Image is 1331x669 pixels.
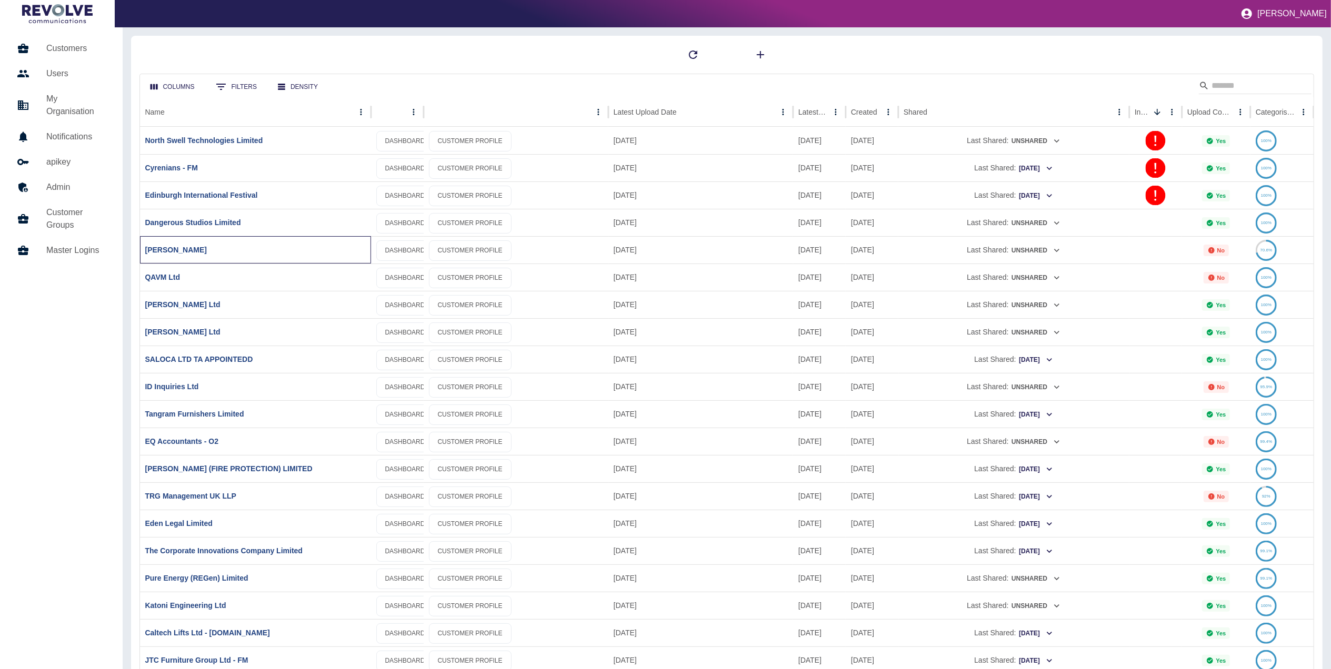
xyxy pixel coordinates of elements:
[1187,108,1232,116] div: Upload Complete
[145,164,198,172] a: Cyrenians - FM
[904,155,1124,181] div: Last Shared:
[1204,491,1229,502] div: Not all required reports for this customer were uploaded for the latest usage month.
[1216,138,1226,144] p: Yes
[793,455,846,482] div: 01 Aug 2025
[8,175,114,200] a: Admin
[608,537,793,564] div: 11 Aug 2025
[904,108,927,116] div: Shared
[8,149,114,175] a: apikey
[145,546,303,555] a: The Corporate Innovations Company Limited
[846,346,898,373] div: 18 Apr 2025
[1216,329,1226,336] p: Yes
[793,592,846,619] div: 01 Aug 2025
[145,355,253,363] a: SALOCA LTD TA APPOINTEDD
[793,346,846,373] div: 29 Jul 2025
[1011,215,1061,231] button: Unshared
[608,209,793,236] div: 08 Aug 2025
[142,77,203,97] button: Select columns
[904,182,1124,209] div: Last Shared:
[145,191,258,199] a: Edinburgh International Festival
[1261,138,1272,143] text: 100%
[376,404,434,425] a: DASHBOARD
[429,186,512,206] a: CUSTOMER PROFILE
[46,244,106,257] h5: Master Logins
[1217,275,1225,281] p: No
[846,154,898,181] div: 04 Jul 2023
[846,181,898,209] div: 04 Jul 2023
[846,127,898,154] div: 07 May 2025
[1018,160,1054,177] button: [DATE]
[376,350,434,370] a: DASHBOARD
[793,482,846,510] div: 31 Jul 2025
[22,4,93,23] img: Logo
[429,432,512,452] a: CUSTOMER PROFILE
[429,322,512,343] a: CUSTOMER PROFILE
[429,350,512,370] a: CUSTOMER PROFILE
[429,486,512,507] a: CUSTOMER PROFILE
[828,105,843,119] button: Latest Usage column menu
[608,592,793,619] div: 04 Aug 2025
[376,377,434,398] a: DASHBOARD
[793,510,846,537] div: 12 Aug 2025
[846,209,898,236] div: 04 Aug 2025
[1261,166,1272,170] text: 100%
[591,105,606,119] button: column menu
[608,564,793,592] div: 04 Aug 2025
[798,108,827,116] div: Latest Usage
[429,295,512,316] a: CUSTOMER PROFILE
[145,601,226,610] a: Katoni Engineering Ltd
[846,400,898,428] div: 11 Mar 2025
[46,156,106,168] h5: apikey
[793,564,846,592] div: 01 Aug 2025
[793,537,846,564] div: 31 Jul 2025
[1216,220,1226,226] p: Yes
[376,295,434,316] a: DASHBOARD
[429,596,512,616] a: CUSTOMER PROFILE
[793,127,846,154] div: 10 Jul 2025
[846,318,898,346] div: 15 May 2025
[904,237,1124,263] div: Last Shared:
[207,76,265,97] button: Show filters
[846,236,898,263] div: 31 Jul 2025
[1112,105,1127,119] button: Shared column menu
[1018,543,1054,560] button: [DATE]
[46,93,106,118] h5: My Organisation
[1216,575,1226,582] p: Yes
[8,61,114,86] a: Users
[851,108,877,116] div: Created
[145,629,270,637] a: Caltech Lifts Ltd - [DOMAIN_NAME]
[608,318,793,346] div: 07 Aug 2025
[1018,352,1054,368] button: [DATE]
[1261,275,1272,280] text: 100%
[1165,105,1179,119] button: Invalid Creds column menu
[1260,248,1273,252] text: 70.6%
[1216,630,1226,636] p: Yes
[904,592,1124,619] div: Last Shared:
[1011,270,1061,286] button: Unshared
[406,105,421,119] button: column menu
[1018,625,1054,642] button: [DATE]
[1261,603,1272,608] text: 100%
[1217,247,1225,254] p: No
[846,592,898,619] div: 18 Dec 2024
[793,318,846,346] div: 03 Aug 2025
[1216,302,1226,308] p: Yes
[608,400,793,428] div: 11 Aug 2025
[793,619,846,646] div: 01 Aug 2025
[376,596,434,616] a: DASHBOARD
[1260,549,1273,553] text: 99.1%
[1260,384,1273,389] text: 95.9%
[1011,297,1061,313] button: Unshared
[429,240,512,261] a: CUSTOMER PROFILE
[376,268,434,288] a: DASHBOARD
[1217,493,1225,500] p: No
[8,200,114,238] a: Customer Groups
[846,428,898,455] div: 04 Mar 2025
[376,486,434,507] a: DASHBOARD
[145,492,236,500] a: TRG Management UK LLP
[145,108,165,116] div: Name
[1262,494,1270,499] text: 92%
[904,127,1124,154] div: Last Shared:
[793,428,846,455] div: 31 Jul 2025
[1261,412,1272,417] text: 100%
